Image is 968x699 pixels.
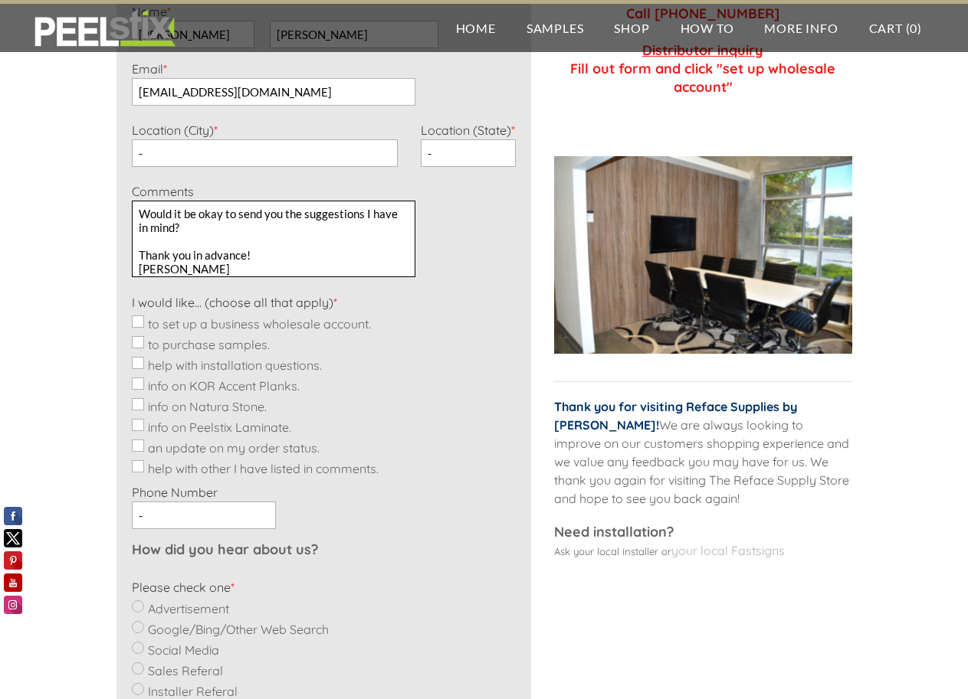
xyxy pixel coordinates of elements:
[421,122,515,138] label: Location (State)
[148,420,291,435] label: info on Peelstix Laminate.
[132,580,235,595] label: Please check one
[511,4,599,52] a: Samples
[148,642,219,658] label: Social Media
[554,523,674,541] font: Need installation?
[148,684,238,699] label: Installer Referal
[132,485,218,500] label: Phone Number
[148,601,229,616] label: Advertisement
[441,4,511,52] a: Home
[554,523,852,594] div: ​
[854,4,937,52] a: Cart (0)
[148,440,320,456] label: an update on my order status.
[132,122,218,138] label: Location (City)
[148,358,322,373] label: help with installation questions.
[554,545,671,557] font: Ask your local installer or
[148,316,371,332] label: to set up a business wholesale account.
[671,543,785,558] a: your local Fastsigns
[148,378,300,394] label: info on KOR Accent Planks.
[132,295,337,310] label: I would like... (choose all that apply)
[910,21,917,35] span: 0
[554,399,797,433] font: Thank you for visiting Reface Supplies by [PERSON_NAME]!
[148,337,270,352] label: to purchase samples.
[148,461,379,476] label: help with other I have listed in comments.
[148,622,329,637] label: Google/Bing/Other Web Search
[132,184,194,199] label: Comments
[665,4,750,52] a: How To
[749,4,853,52] a: More Info
[132,61,167,77] label: Email
[554,417,849,506] font: We are always looking to improve on our customers shopping experience and we value any feedback y...
[148,663,223,678] label: Sales Referal
[599,4,664,52] a: Shop
[31,9,179,47] img: REFACE SUPPLIES
[554,156,852,354] img: Picture
[132,541,318,558] strong: How did you hear about us?
[148,399,267,414] label: info on Natura Stone.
